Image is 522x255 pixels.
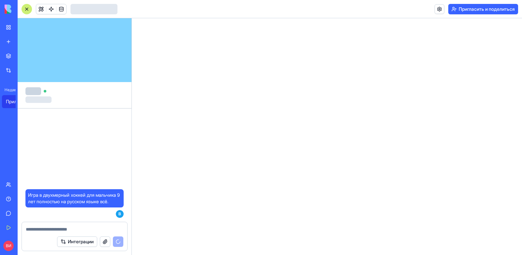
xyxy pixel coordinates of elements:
[6,243,11,248] font: ВИ
[2,95,28,108] a: Приложение без названия
[6,99,63,104] font: Приложение без названия
[116,210,124,218] span: В
[448,4,518,14] button: Пригласить и поделиться
[68,239,94,244] font: Интеграции
[459,6,515,12] font: Пригласить и поделиться
[5,5,45,14] img: логотип
[57,236,97,247] button: Интеграции
[5,87,23,92] font: Недавний
[28,192,121,205] span: Игра в двухмерный хоккей для мальчика 9 лет полностью на русском языке всё.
